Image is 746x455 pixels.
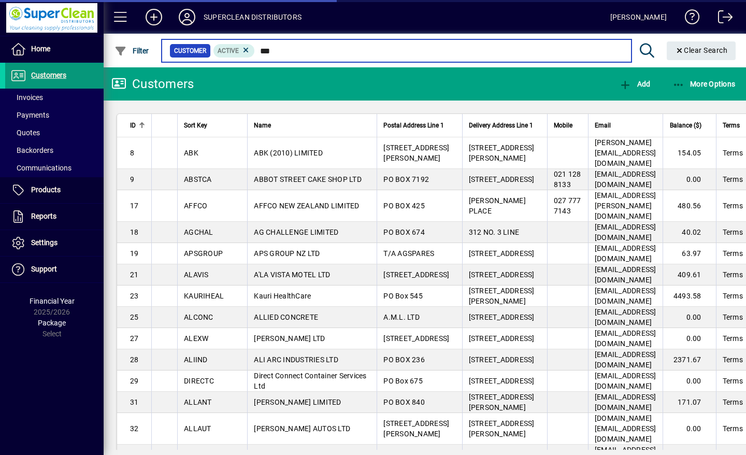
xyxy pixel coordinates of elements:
span: Mobile [554,120,572,131]
span: [PERSON_NAME][EMAIL_ADDRESS][DOMAIN_NAME] [595,138,656,167]
span: [STREET_ADDRESS] [469,175,535,183]
span: Customers [31,71,66,79]
span: Clear Search [675,46,728,54]
span: Terms [723,174,743,184]
span: [EMAIL_ADDRESS][DOMAIN_NAME] [595,244,656,263]
span: [EMAIL_ADDRESS][DOMAIN_NAME] [595,308,656,326]
span: [EMAIL_ADDRESS][DOMAIN_NAME] [595,265,656,284]
mat-chip: Activation Status: Active [213,44,255,58]
span: Filter [114,47,149,55]
a: Backorders [5,141,104,159]
span: ABSTCA [184,175,212,183]
td: 40.02 [663,222,716,243]
span: Terms [723,291,743,301]
a: Communications [5,159,104,177]
td: 0.00 [663,371,716,392]
span: [STREET_ADDRESS] [469,313,535,321]
span: [STREET_ADDRESS] [469,334,535,343]
div: Balance ($) [669,120,711,131]
span: Postal Address Line 1 [383,120,444,131]
span: 28 [130,356,139,364]
span: Payments [10,111,49,119]
span: Kauri HealthCare [254,292,311,300]
span: [EMAIL_ADDRESS][DOMAIN_NAME] [595,393,656,411]
span: Terms [723,269,743,280]
span: [STREET_ADDRESS][PERSON_NAME] [383,419,449,438]
div: [PERSON_NAME] [610,9,667,25]
td: 2371.67 [663,349,716,371]
span: A.M.L. LTD [383,313,420,321]
span: [STREET_ADDRESS] [469,356,535,364]
span: [EMAIL_ADDRESS][DOMAIN_NAME] [595,287,656,305]
a: Invoices [5,89,104,106]
td: 0.00 [663,169,716,190]
span: Support [31,265,57,273]
span: 32 [130,424,139,433]
span: [STREET_ADDRESS] [469,249,535,258]
span: [EMAIL_ADDRESS][DOMAIN_NAME] [595,372,656,390]
span: Terms [723,227,743,237]
span: PO Box 675 [383,377,423,385]
a: Settings [5,230,104,256]
a: Payments [5,106,104,124]
span: 31 [130,398,139,406]
span: Terms [723,312,743,322]
span: KAURIHEAL [184,292,224,300]
a: Support [5,257,104,282]
span: Home [31,45,50,53]
a: Reports [5,204,104,230]
span: PO BOX 7192 [383,175,429,183]
a: Knowledge Base [677,2,700,36]
span: [EMAIL_ADDRESS][DOMAIN_NAME] [595,170,656,189]
span: Settings [31,238,58,247]
span: [EMAIL_ADDRESS][DOMAIN_NAME] [595,223,656,241]
button: Clear [667,41,736,60]
span: Financial Year [30,297,75,305]
span: Delivery Address Line 1 [469,120,533,131]
span: [DOMAIN_NAME][EMAIL_ADDRESS][DOMAIN_NAME] [595,414,656,443]
span: Terms [723,148,743,158]
div: Mobile [554,120,582,131]
span: [EMAIL_ADDRESS][DOMAIN_NAME] [595,329,656,348]
span: [STREET_ADDRESS][PERSON_NAME] [383,144,449,162]
span: T/A AGSPARES [383,249,434,258]
span: Active [218,47,239,54]
span: Terms [723,201,743,211]
span: [PERSON_NAME] AUTOS LTD [254,424,350,433]
span: Email [595,120,611,131]
div: Customers [111,76,194,92]
span: [PERSON_NAME] LIMITED [254,398,341,406]
td: 63.97 [663,243,716,264]
span: ALIIND [184,356,208,364]
span: Backorders [10,146,53,154]
td: 0.00 [663,413,716,445]
span: PO BOX 236 [383,356,425,364]
span: ALEXW [184,334,208,343]
span: PO BOX 425 [383,202,425,210]
span: ABK [184,149,198,157]
span: Terms [723,354,743,365]
button: Profile [170,8,204,26]
span: ID [130,120,136,131]
span: [STREET_ADDRESS] [383,334,449,343]
span: Terms [723,397,743,407]
span: 17 [130,202,139,210]
span: Invoices [10,93,43,102]
td: 409.61 [663,264,716,286]
span: Add [619,80,650,88]
span: 21 [130,271,139,279]
td: 171.07 [663,392,716,413]
span: ALAVIS [184,271,209,279]
a: Logout [710,2,733,36]
span: Quotes [10,129,40,137]
span: [STREET_ADDRESS][PERSON_NAME] [469,144,535,162]
span: ABBOT STREET CAKE SHOP LTD [254,175,362,183]
span: Reports [31,212,56,220]
span: [STREET_ADDRESS][PERSON_NAME] [469,287,535,305]
span: APS GROUP NZ LTD [254,249,320,258]
span: Communications [10,164,71,172]
span: ALLAUT [184,424,211,433]
div: SUPERCLEAN DISTRIBUTORS [204,9,302,25]
span: [STREET_ADDRESS] [383,271,449,279]
span: ABK (2010) LIMITED [254,149,323,157]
